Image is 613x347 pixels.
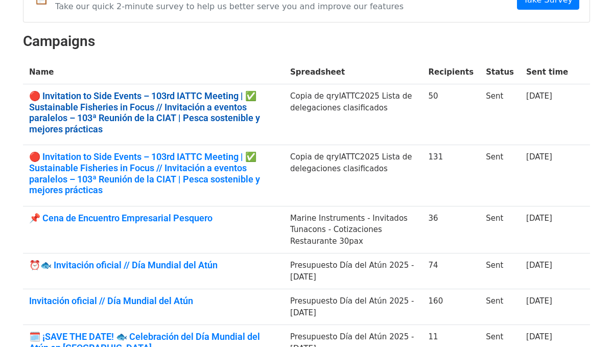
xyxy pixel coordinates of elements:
[526,261,552,270] a: [DATE]
[284,253,422,289] td: Presupuesto Día del Atún 2025 - [DATE]
[23,33,590,50] h2: Campaigns
[284,145,422,206] td: Copia de qryIATTC2025 Lista de delegaciones clasificados
[480,60,520,84] th: Status
[526,152,552,161] a: [DATE]
[284,84,422,145] td: Copia de qryIATTC2025 Lista de delegaciones clasificados
[23,60,284,84] th: Name
[422,84,480,145] td: 50
[284,289,422,325] td: Presupuesto Día del Atún 2025 - [DATE]
[480,253,520,289] td: Sent
[562,298,613,347] iframe: Chat Widget
[526,91,552,101] a: [DATE]
[526,296,552,306] a: [DATE]
[29,260,278,271] a: ⏰🐟 Invitación oficial // Día Mundial del Atún
[422,145,480,206] td: 131
[480,289,520,325] td: Sent
[422,253,480,289] td: 74
[422,206,480,253] td: 36
[422,289,480,325] td: 160
[29,90,278,134] a: 🔴 Invitation to Side Events – 103rd IATTC Meeting | ✅ Sustainable Fisheries in Focus // Invitació...
[480,145,520,206] td: Sent
[422,60,480,84] th: Recipients
[284,206,422,253] td: Marine Instruments - Invitados Tunacons - Cotizaciones Restaurante 30pax
[29,151,278,195] a: 🔴 Invitation to Side Events – 103rd IATTC Meeting | ✅ Sustainable Fisheries in Focus // Invitació...
[55,1,404,12] p: Take our quick 2-minute survey to help us better serve you and improve our features
[520,60,578,84] th: Sent time
[526,214,552,223] a: [DATE]
[562,298,613,347] div: Widget de chat
[284,60,422,84] th: Spreadsheet
[480,84,520,145] td: Sent
[526,332,552,341] a: [DATE]
[29,213,278,224] a: 📌 Cena de Encuentro Empresarial Pesquero
[29,295,278,307] a: Invitación oficial // Día Mundial del Atún
[480,206,520,253] td: Sent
